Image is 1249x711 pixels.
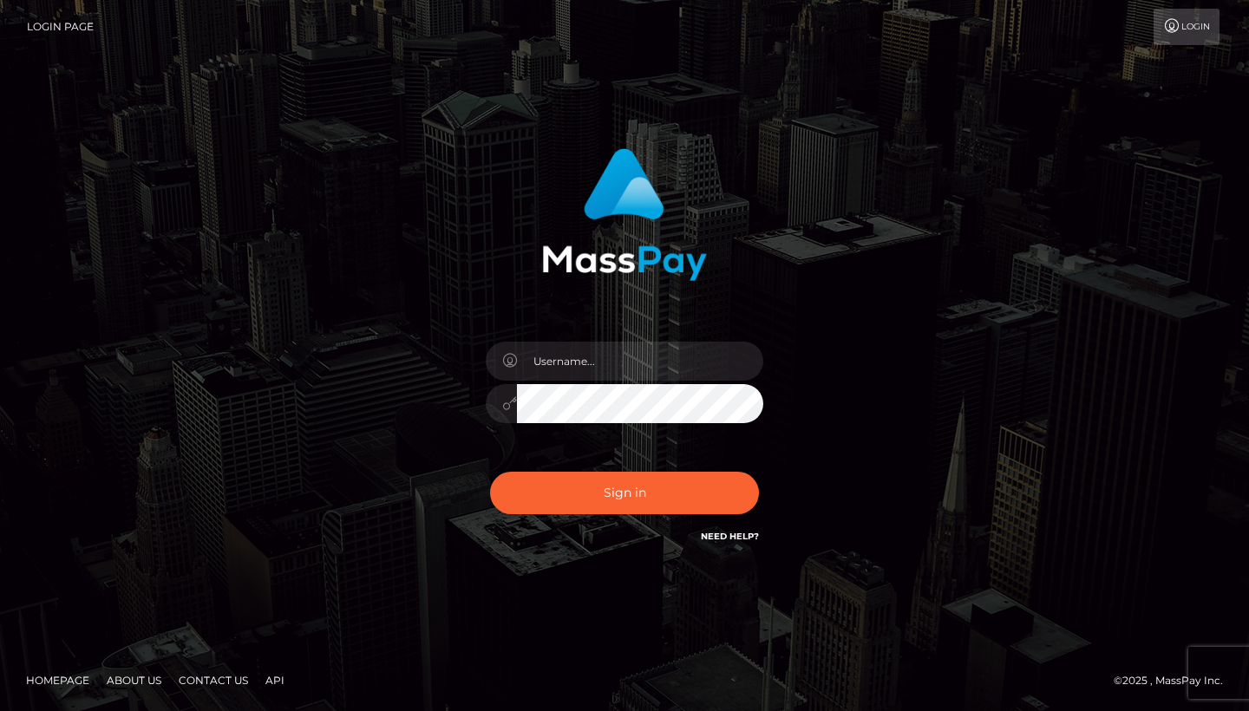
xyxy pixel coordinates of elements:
[258,667,291,694] a: API
[490,472,759,514] button: Sign in
[27,9,94,45] a: Login Page
[701,531,759,542] a: Need Help?
[172,667,255,694] a: Contact Us
[1154,9,1220,45] a: Login
[542,148,707,281] img: MassPay Login
[100,667,168,694] a: About Us
[19,667,96,694] a: Homepage
[1114,671,1236,690] div: © 2025 , MassPay Inc.
[517,342,763,381] input: Username...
